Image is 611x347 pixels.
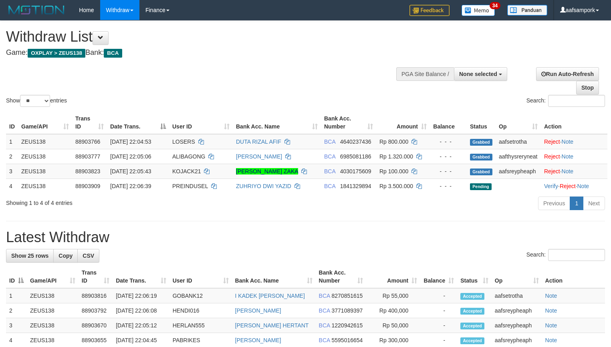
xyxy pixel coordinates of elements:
a: [PERSON_NAME] HERTANT [235,322,309,329]
span: None selected [459,71,497,77]
div: - - - [433,152,464,160]
td: 1 [6,134,18,149]
td: ZEUS138 [27,288,79,303]
span: BCA [324,183,335,189]
td: 88903670 [79,318,113,333]
td: ZEUS138 [18,134,72,149]
a: Next [583,197,605,210]
th: Game/API: activate to sort column ascending [18,111,72,134]
span: CSV [83,253,94,259]
span: Show 25 rows [11,253,48,259]
th: Op: activate to sort column ascending [496,111,541,134]
th: ID [6,111,18,134]
div: Showing 1 to 4 of 4 entries [6,196,248,207]
a: CSV [77,249,99,263]
td: aafsreypheaph [496,164,541,179]
td: HENDI016 [169,303,232,318]
th: User ID: activate to sort column ascending [169,111,233,134]
th: Balance [430,111,467,134]
td: - [420,303,457,318]
select: Showentries [20,95,50,107]
img: panduan.png [507,5,547,16]
a: I KADEK [PERSON_NAME] [235,293,305,299]
span: Accepted [460,323,484,329]
a: [PERSON_NAME] [236,153,282,160]
a: [PERSON_NAME] ZAKA [236,168,298,175]
div: PGA Site Balance / [396,67,454,81]
div: - - - [433,167,464,175]
span: Accepted [460,337,484,344]
td: · · [541,179,607,193]
label: Show entries [6,95,67,107]
a: [PERSON_NAME] [235,307,281,314]
a: Reject [544,153,560,160]
a: DUTA RIZAL AFIF [236,138,281,145]
h4: Game: Bank: [6,49,399,57]
span: Grabbed [470,139,492,146]
td: 3 [6,164,18,179]
a: ZUHRIYO DWI YAZID [236,183,291,189]
input: Search: [548,249,605,261]
span: [DATE] 22:06:39 [110,183,151,189]
td: aafthysreryneat [496,149,541,164]
span: Copy 1841329894 to clipboard [340,183,371,189]
span: ALIBAGONG [172,153,205,160]
td: aafsetrotha [492,288,542,303]
td: · [541,149,607,164]
td: ZEUS138 [27,318,79,333]
span: [DATE] 22:05:06 [110,153,151,160]
td: · [541,164,607,179]
td: 88903792 [79,303,113,318]
span: BCA [104,49,122,58]
td: 1 [6,288,27,303]
a: Note [545,293,557,299]
th: Bank Acc. Name: activate to sort column ascending [232,265,316,288]
td: · [541,134,607,149]
span: [DATE] 22:05:43 [110,168,151,175]
td: aafsetrotha [496,134,541,149]
span: KOJACK21 [172,168,201,175]
th: Status: activate to sort column ascending [457,265,492,288]
a: 1 [570,197,583,210]
div: - - - [433,182,464,190]
span: Accepted [460,293,484,300]
a: Stop [576,81,599,94]
td: ZEUS138 [18,179,72,193]
span: Rp 1.320.000 [379,153,413,160]
label: Search: [526,249,605,261]
td: 4 [6,179,18,193]
span: BCA [319,337,330,343]
td: - [420,318,457,333]
span: Copy 6985081186 to clipboard [340,153,371,160]
a: Verify [544,183,558,189]
th: Balance: activate to sort column ascending [420,265,457,288]
a: Note [545,322,557,329]
span: BCA [324,153,335,160]
th: ID: activate to sort column descending [6,265,27,288]
button: None selected [454,67,507,81]
span: 88903909 [75,183,100,189]
td: Rp 55,000 [366,288,421,303]
a: Reject [544,138,560,145]
span: Copy 4640237436 to clipboard [340,138,371,145]
a: Note [562,168,574,175]
img: MOTION_logo.png [6,4,67,16]
td: 88903816 [79,288,113,303]
td: ZEUS138 [27,303,79,318]
td: Rp 50,000 [366,318,421,333]
span: BCA [324,168,335,175]
span: Rp 800.000 [379,138,408,145]
span: Copy 4030175609 to clipboard [340,168,371,175]
img: Feedback.jpg [409,5,450,16]
span: Copy 1220942615 to clipboard [331,322,363,329]
span: BCA [324,138,335,145]
span: OXPLAY > ZEUS138 [28,49,85,58]
a: Run Auto-Refresh [536,67,599,81]
a: Note [545,307,557,314]
th: Amount: activate to sort column ascending [366,265,421,288]
span: Copy 8270851615 to clipboard [331,293,363,299]
label: Search: [526,95,605,107]
a: Note [545,337,557,343]
span: Grabbed [470,168,492,175]
a: Note [562,138,574,145]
